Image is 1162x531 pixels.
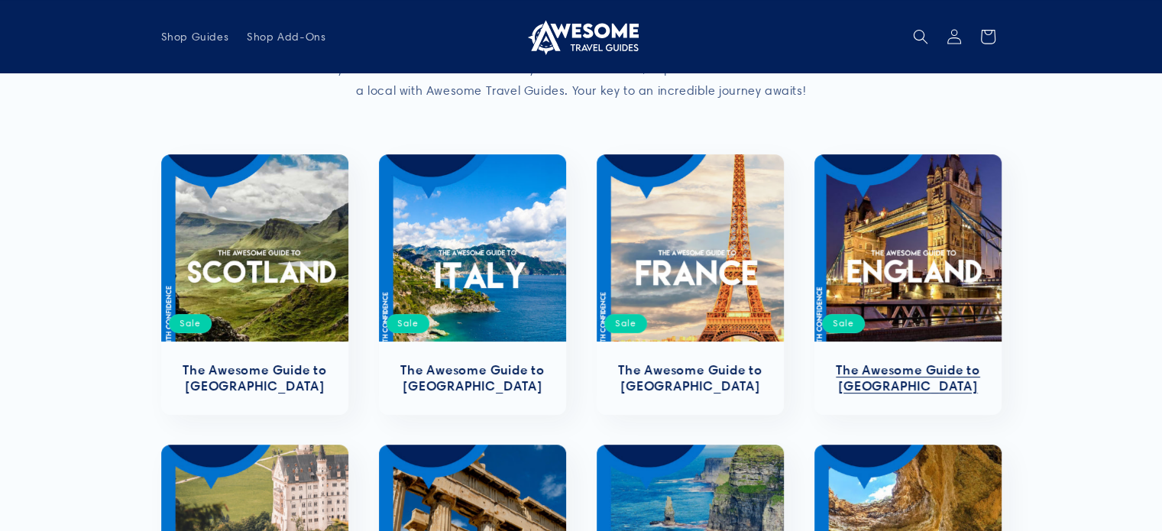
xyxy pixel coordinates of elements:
a: The Awesome Guide to [GEOGRAPHIC_DATA] [830,362,986,394]
a: The Awesome Guide to [GEOGRAPHIC_DATA] [612,362,769,394]
summary: Search [904,20,937,53]
a: Shop Add-Ons [238,21,335,53]
a: The Awesome Guide to [GEOGRAPHIC_DATA] [176,362,333,394]
img: Awesome Travel Guides [524,18,639,55]
span: Shop Add-Ons [247,30,325,44]
a: Shop Guides [152,21,238,53]
a: The Awesome Guide to [GEOGRAPHIC_DATA] [394,362,551,394]
span: Shop Guides [161,30,229,44]
a: Awesome Travel Guides [518,12,644,60]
